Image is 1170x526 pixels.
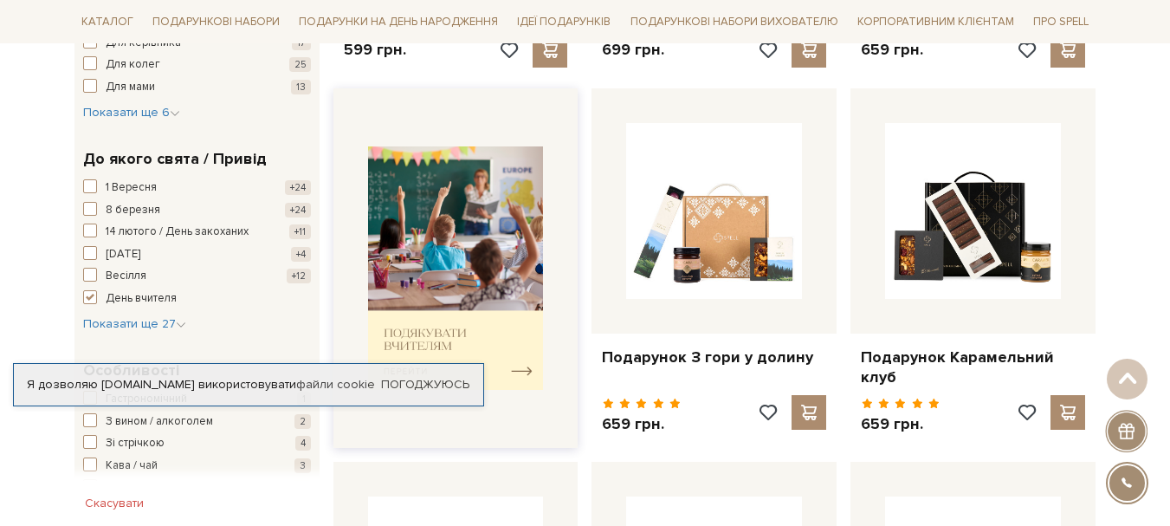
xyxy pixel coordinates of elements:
[850,7,1021,36] a: Корпоративним клієнтам
[83,435,311,452] button: Зі стрічкою 4
[1026,9,1096,36] a: Про Spell
[83,359,179,382] span: Особливості
[83,316,186,331] span: Показати ще 27
[602,414,681,434] p: 659 грн.
[83,268,311,285] button: Весілля +12
[83,147,267,171] span: До якого свята / Привід
[106,246,140,263] span: [DATE]
[289,224,311,239] span: +11
[285,180,311,195] span: +24
[83,458,311,475] button: Кава / чай 3
[624,7,845,36] a: Подарункові набори вихователю
[287,269,311,283] span: +12
[106,290,177,308] span: День вчителя
[74,9,140,36] a: Каталог
[74,490,154,517] button: Скасувати
[106,224,249,241] span: 14 лютого / День закоханих
[292,36,311,50] span: 17
[83,105,180,120] span: Показати ще 6
[106,435,165,452] span: Зі стрічкою
[83,104,180,121] button: Показати ще 6
[83,246,311,263] button: [DATE] +4
[106,202,160,219] span: 8 березня
[106,79,155,96] span: Для мами
[83,315,186,333] button: Показати ще 27
[106,56,160,74] span: Для колег
[106,458,158,475] span: Кава / чай
[83,79,311,96] button: Для мами 13
[861,347,1085,388] a: Подарунок Карамельний клуб
[295,436,311,451] span: 4
[83,202,311,219] button: 8 березня +24
[285,203,311,218] span: +24
[602,347,826,367] a: Подарунок З гори у долину
[145,9,287,36] a: Подарункові набори
[510,9,617,36] a: Ідеї подарунків
[106,479,174,497] span: Карамельний
[294,414,311,429] span: 2
[83,290,311,308] button: День вчителя
[292,9,505,36] a: Подарунки на День народження
[106,268,146,285] span: Весілля
[291,247,311,262] span: +4
[602,40,664,60] p: 699 грн.
[106,413,213,431] span: З вином / алкоголем
[861,414,940,434] p: 659 грн.
[344,40,406,60] p: 599 грн.
[368,146,544,390] img: banner
[83,224,311,241] button: 14 лютого / День закоханих +11
[296,377,375,392] a: файли cookie
[291,80,311,94] span: 13
[14,377,483,393] div: Я дозволяю [DOMAIN_NAME] використовувати
[294,458,311,473] span: 3
[83,479,311,497] button: Карамельний 19
[83,179,311,197] button: 1 Вересня +24
[83,413,311,431] button: З вином / алкоголем 2
[83,56,311,74] button: Для колег 25
[381,377,469,393] a: Погоджуюсь
[861,40,923,60] p: 659 грн.
[289,57,311,72] span: 25
[106,179,157,197] span: 1 Вересня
